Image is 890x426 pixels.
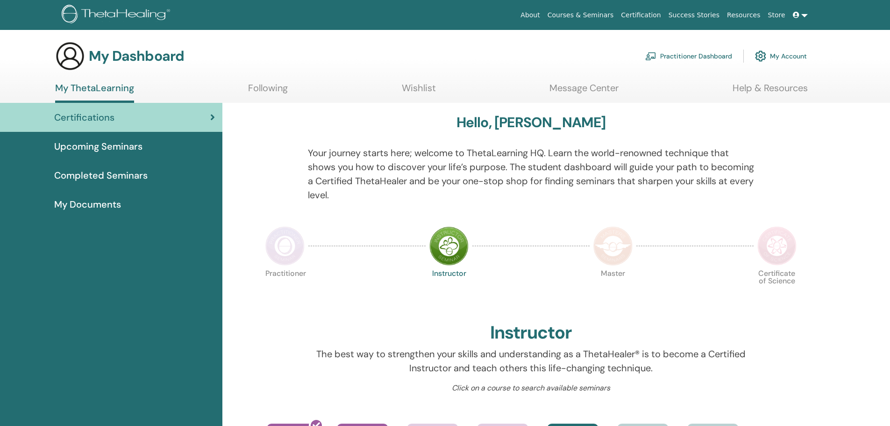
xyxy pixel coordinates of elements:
p: Master [593,270,633,309]
a: About [517,7,543,24]
img: cog.svg [755,48,766,64]
a: My ThetaLearning [55,82,134,103]
p: Certificate of Science [757,270,797,309]
h3: Hello, [PERSON_NAME] [456,114,606,131]
a: Resources [723,7,764,24]
img: Master [593,226,633,266]
a: Store [764,7,789,24]
a: My Account [755,46,807,66]
p: Your journey starts here; welcome to ThetaLearning HQ. Learn the world-renowned technique that sh... [308,146,754,202]
h2: Instructor [490,322,572,344]
a: Practitioner Dashboard [645,46,732,66]
p: Practitioner [265,270,305,309]
a: Help & Resources [733,82,808,101]
span: Completed Seminars [54,168,148,182]
a: Message Center [549,82,619,101]
span: Certifications [54,110,114,124]
img: Certificate of Science [757,226,797,266]
span: My Documents [54,197,121,211]
a: Success Stories [665,7,723,24]
img: logo.png [62,5,173,26]
p: Instructor [429,270,469,309]
h3: My Dashboard [89,48,184,65]
p: Click on a course to search available seminars [308,383,754,394]
img: Instructor [429,226,469,266]
img: Practitioner [265,226,305,266]
span: Upcoming Seminars [54,139,142,153]
a: Courses & Seminars [544,7,618,24]
img: generic-user-icon.jpg [55,41,85,71]
p: The best way to strengthen your skills and understanding as a ThetaHealer® is to become a Certifi... [308,347,754,375]
img: chalkboard-teacher.svg [645,52,656,60]
a: Following [248,82,288,101]
a: Certification [617,7,664,24]
a: Wishlist [402,82,436,101]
